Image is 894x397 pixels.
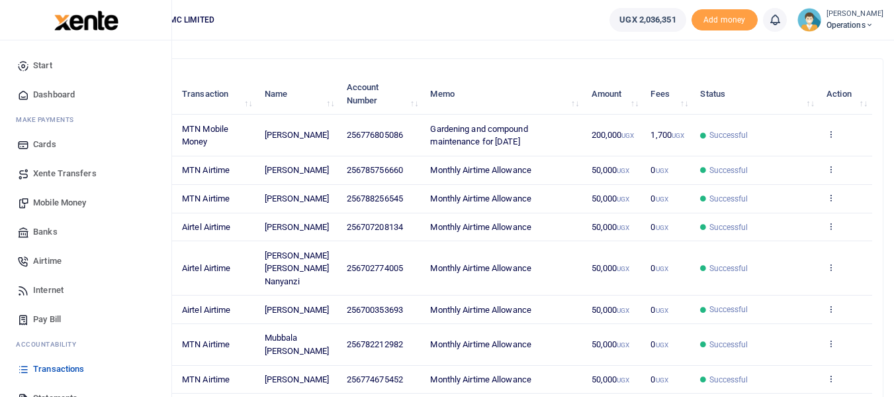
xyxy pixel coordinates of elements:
span: Airtime [33,255,62,268]
a: Mobile Money [11,188,161,217]
small: UGX [617,265,629,272]
span: MTN Airtime [182,165,230,175]
li: M [11,109,161,130]
span: MTN Mobile Money [182,124,228,147]
a: Xente Transfers [11,159,161,188]
span: Successful [709,339,748,351]
span: UGX 2,036,351 [619,13,676,27]
span: 256774675452 [347,374,403,384]
span: 256707208134 [347,222,403,232]
a: Internet [11,276,161,305]
span: Monthly Airtime Allowance [430,222,531,232]
span: Internet [33,284,64,297]
span: 50,000 [592,263,630,273]
span: MTN Airtime [182,339,230,349]
small: UGX [621,132,634,139]
span: Successful [709,304,748,315]
span: Mubbala [PERSON_NAME] [265,333,329,356]
span: 256776805086 [347,130,403,140]
span: Airtel Airtime [182,263,230,273]
a: Banks [11,217,161,247]
span: [PERSON_NAME] [265,130,329,140]
span: Successful [709,164,748,176]
span: [PERSON_NAME] [265,165,329,175]
span: [PERSON_NAME] [PERSON_NAME] Nanyanzi [265,251,329,286]
span: [PERSON_NAME] [265,194,329,203]
a: logo-small logo-large logo-large [53,15,118,25]
small: UGX [672,132,684,139]
a: UGX 2,036,351 [609,8,686,32]
span: Airtel Airtime [182,305,230,315]
span: [PERSON_NAME] [265,305,329,315]
span: 256700353693 [347,305,403,315]
small: UGX [617,341,629,349]
small: UGX [656,167,668,174]
li: Wallet ballance [604,8,691,32]
small: UGX [617,376,629,384]
small: UGX [656,224,668,231]
small: UGX [656,307,668,314]
span: Transactions [33,363,84,376]
small: UGX [656,376,668,384]
span: Cards [33,138,56,151]
th: Transaction: activate to sort column ascending [175,74,257,115]
span: Monthly Airtime Allowance [430,305,531,315]
span: 50,000 [592,339,630,349]
span: Successful [709,129,748,141]
span: 0 [650,305,668,315]
span: Dashboard [33,88,75,101]
span: 50,000 [592,305,630,315]
span: [PERSON_NAME] [265,374,329,384]
a: Start [11,51,161,80]
span: 256702774005 [347,263,403,273]
a: profile-user [PERSON_NAME] Operations [797,8,883,32]
span: 50,000 [592,165,630,175]
span: [PERSON_NAME] [265,222,329,232]
span: MTN Airtime [182,194,230,203]
th: Memo: activate to sort column ascending [423,74,584,115]
th: Action: activate to sort column ascending [819,74,872,115]
span: countability [26,339,76,349]
span: Monthly Airtime Allowance [430,194,531,203]
a: Transactions [11,355,161,384]
span: Successful [709,193,748,205]
small: UGX [617,224,629,231]
a: Dashboard [11,80,161,109]
a: Cards [11,130,161,159]
small: UGX [656,265,668,272]
li: Toup your wallet [692,9,758,31]
span: 50,000 [592,374,630,384]
span: 0 [650,194,668,203]
span: ake Payments [22,115,74,125]
span: 0 [650,222,668,232]
th: Name: activate to sort column ascending [257,74,339,115]
span: 0 [650,374,668,384]
small: UGX [617,196,629,203]
small: UGX [656,196,668,203]
small: UGX [617,307,629,314]
span: 0 [650,339,668,349]
span: 0 [650,165,668,175]
th: Amount: activate to sort column ascending [584,74,643,115]
small: UGX [617,167,629,174]
img: profile-user [797,8,821,32]
small: UGX [656,341,668,349]
span: MTN Airtime [182,374,230,384]
span: 256785756660 [347,165,403,175]
span: 50,000 [592,194,630,203]
span: Successful [709,374,748,386]
span: Xente Transfers [33,167,97,180]
span: Monthly Airtime Allowance [430,339,531,349]
span: Gardening and compound maintenance for [DATE] [430,124,527,147]
span: Monthly Airtime Allowance [430,374,531,384]
span: Successful [709,221,748,233]
span: Airtel Airtime [182,222,230,232]
span: 200,000 [592,130,635,140]
span: 1,700 [650,130,684,140]
span: 256782212982 [347,339,403,349]
th: Status: activate to sort column ascending [693,74,819,115]
span: 50,000 [592,222,630,232]
th: Account Number: activate to sort column ascending [339,74,424,115]
span: Monthly Airtime Allowance [430,263,531,273]
span: Monthly Airtime Allowance [430,165,531,175]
